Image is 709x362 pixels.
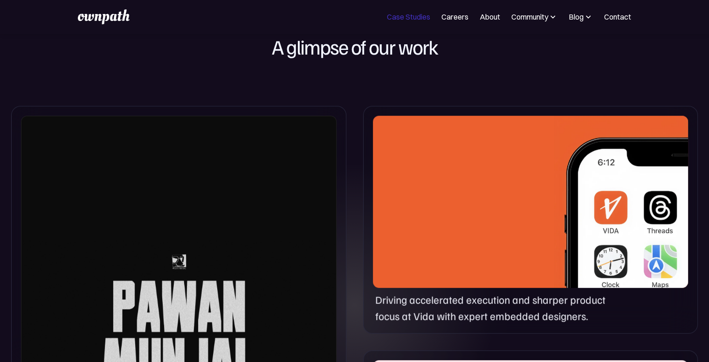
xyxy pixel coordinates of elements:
div: Community [511,11,548,22]
div: Blog [569,11,593,22]
h1: A glimpse of our work [225,32,484,61]
a: Careers [441,11,468,22]
p: Driving accelerated execution and sharper product focus at Vida with expert embedded designers. [375,292,619,323]
div: Community [511,11,558,22]
a: Contact [604,11,631,22]
div: Blog [569,11,584,22]
a: Case Studies [387,11,430,22]
a: About [480,11,500,22]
